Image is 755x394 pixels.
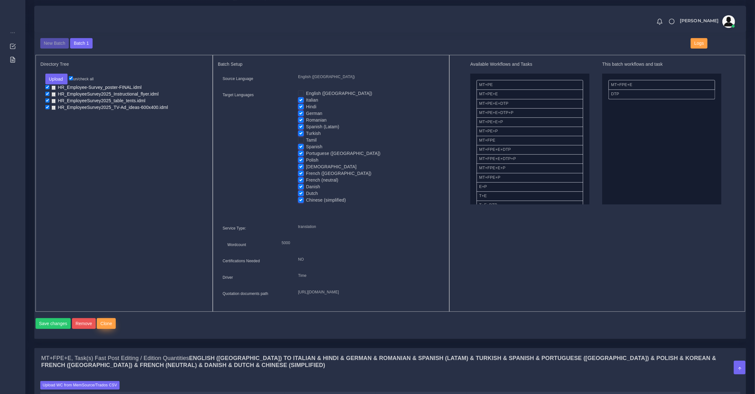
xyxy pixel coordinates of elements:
label: Danish [306,184,320,190]
label: Tamil [306,137,316,144]
label: French ([GEOGRAPHIC_DATA]) [306,170,371,177]
label: Spanish [306,144,322,150]
span: Logs [694,41,704,46]
h5: This batch workflows and task [602,62,721,67]
label: Turkish [306,130,321,137]
label: Hindi [306,104,316,110]
label: Target Languages [223,92,254,98]
a: Clone [97,318,117,329]
li: MT+PE [477,80,583,90]
h5: Directory Tree [41,62,208,67]
label: Portuguese ([GEOGRAPHIC_DATA]) [306,150,381,157]
li: MT+PE+E+DTP [477,99,583,109]
li: MT+PE+E [477,90,583,99]
label: Polish [306,157,318,164]
label: Dutch [306,190,318,197]
label: Certifications Needed [223,258,260,264]
label: Quotation documents path [223,291,268,297]
label: English ([GEOGRAPHIC_DATA]) [306,90,372,97]
label: Spanish (Latam) [306,124,339,130]
h5: Batch Setup [218,62,444,67]
button: Batch 1 [70,38,92,49]
li: MT+FPE [477,136,583,145]
label: German [306,110,322,117]
label: Wordcount [227,242,246,248]
label: Italian [306,97,318,104]
li: T+E+DTP [477,201,583,210]
button: Clone [97,318,116,329]
p: translation [298,224,439,230]
label: Upload WC from MemSource/Trados CSV [40,381,120,390]
li: MT+FPE+E+DTP+P [477,154,583,164]
label: Driver [223,275,233,280]
a: HR_EmployeeSurvey2025_TV-Ad_ideas-600x400.idml [49,104,170,110]
button: Logs [691,38,707,49]
label: Service Type: [223,225,246,231]
li: MT+PE+E+DTP+P [477,108,583,118]
a: New Batch [40,40,69,45]
li: T+E [477,191,583,201]
p: [URL][DOMAIN_NAME] [298,289,439,296]
label: un/check all [69,76,94,82]
li: MT+FPE+E+DTP [477,145,583,155]
button: Save changes [36,318,71,329]
p: English ([GEOGRAPHIC_DATA]) [298,74,439,80]
input: un/check all [69,76,73,80]
b: English ([GEOGRAPHIC_DATA]) TO Italian & Hindi & German & Romanian & Spanish (Latam) & Turkish & ... [41,355,716,368]
h5: Available Workflows and Tasks [470,62,589,67]
p: 5000 [282,240,435,246]
li: MT+FPE+E [609,80,715,90]
span: [PERSON_NAME] [680,18,719,23]
label: [DEMOGRAPHIC_DATA] [306,164,356,170]
li: MT+FPE+E+P [477,164,583,173]
li: MT+PE+E+P [477,117,583,127]
p: Time [298,272,439,279]
label: Chinese (simplified) [306,197,346,204]
li: MT+PE+P [477,127,583,136]
a: HR_Employee-Survey_poster-FINAL.idml [49,84,144,90]
h4: MT+FPE+E, Task(s) Fast Post Editing / Edition Quantities [41,355,739,369]
a: Remove [72,318,97,329]
label: Romanian [306,117,327,124]
button: Remove [72,318,96,329]
div: MT+FPE+E, Task(s) Fast Post Editing / Edition QuantitiesEnglish ([GEOGRAPHIC_DATA]) TO Italian & ... [35,348,746,375]
p: NO [298,256,439,263]
li: DTP [609,90,715,99]
a: [PERSON_NAME]avatar [677,15,737,28]
a: HR_EmployeeSurvey2025_Instructional_flyer.idml [49,91,161,97]
label: French (neutral) [306,177,338,184]
li: MT+FPE+P [477,173,583,183]
button: Upload [45,74,68,84]
img: avatar [722,15,735,28]
li: E+P [477,182,583,192]
button: New Batch [40,38,69,49]
a: Batch 1 [70,40,92,45]
a: HR_EmployeeSurvey2025_table_tents.idml [49,98,148,104]
label: Source Language [223,76,253,82]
